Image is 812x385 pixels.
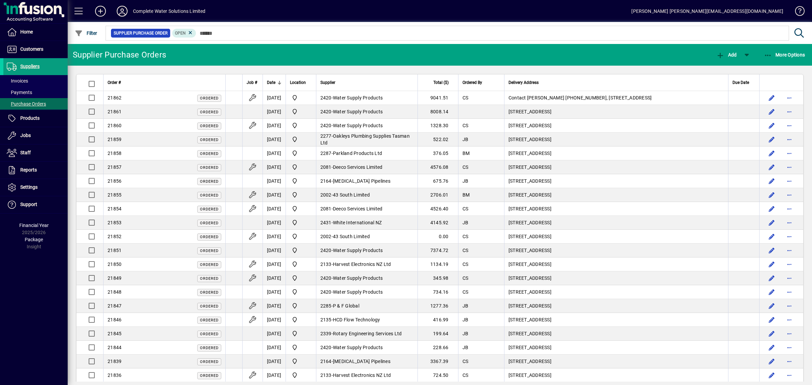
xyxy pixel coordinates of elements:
a: Purchase Orders [3,98,68,110]
span: Water Supply Products [333,275,383,281]
span: JB [463,345,469,350]
div: Due Date [732,79,755,86]
span: JB [463,331,469,336]
a: Knowledge Base [790,1,804,23]
td: 522.02 [418,133,458,146]
td: - [316,119,418,133]
span: Financial Year [19,223,49,228]
span: Products [20,115,40,121]
span: Ordered [200,304,219,309]
span: CS [463,234,469,239]
td: [DATE] [263,119,286,133]
span: Motueka [290,343,312,352]
span: Motueka [290,191,312,199]
span: CS [463,248,469,253]
td: 734.16 [418,285,458,299]
span: JB [463,220,469,225]
td: 416.99 [418,313,458,327]
td: [DATE] [263,299,286,313]
td: - [316,368,418,382]
div: Location [290,79,312,86]
span: 21850 [108,262,121,267]
td: - [316,202,418,216]
span: Motueka [290,205,312,213]
span: Motueka [290,108,312,116]
td: - [316,216,418,230]
button: Edit [766,356,777,367]
span: Support [20,202,37,207]
span: Water Supply Products [333,248,383,253]
a: Home [3,24,68,41]
td: 4145.92 [418,216,458,230]
span: 2420 [320,123,332,128]
span: Due Date [732,79,749,86]
td: [DATE] [263,341,286,355]
span: Motueka [290,316,312,324]
td: - [316,313,418,327]
span: Motueka [290,94,312,102]
span: Deeco Services Limited [333,206,383,211]
td: - [316,244,418,257]
td: [STREET_ADDRESS] [504,230,728,244]
span: White International NZ [333,220,382,225]
a: Reports [3,162,68,179]
span: Supplier Purchase Order [114,30,167,37]
button: Edit [766,231,777,242]
td: [DATE] [263,146,286,160]
span: Ordered [200,249,219,253]
a: Invoices [3,75,68,87]
span: Filter [75,30,97,36]
span: Deeco Services Limited [333,164,383,170]
span: BM [463,151,470,156]
td: [STREET_ADDRESS] [504,174,728,188]
button: More Options [762,49,807,61]
button: More options [784,134,795,145]
button: Edit [766,328,777,339]
td: 376.05 [418,146,458,160]
button: More options [784,106,795,117]
a: Jobs [3,127,68,144]
span: Purchase Orders [7,101,46,107]
span: Water Supply Products [333,109,383,114]
span: 43 South Limited [333,234,370,239]
span: JB [463,137,469,142]
button: Edit [766,300,777,311]
span: P & F Global [333,303,359,309]
td: [DATE] [263,313,286,327]
span: 2133 [320,262,332,267]
span: 21849 [108,275,121,281]
a: Support [3,196,68,213]
span: 2164 [320,359,332,364]
span: CS [463,164,469,170]
span: Total ($) [433,79,449,86]
td: 8008.14 [418,105,458,119]
span: Ordered [200,193,219,198]
span: 2002 [320,192,332,198]
span: Open [175,31,186,36]
td: 345.98 [418,271,458,285]
td: [STREET_ADDRESS] [504,119,728,133]
span: CS [463,289,469,295]
a: Settings [3,179,68,196]
span: Ordered [200,290,219,295]
span: 21855 [108,192,121,198]
td: - [316,285,418,299]
button: More options [784,203,795,214]
span: Water Supply Products [333,95,383,100]
td: - [316,160,418,174]
span: More Options [764,52,805,58]
td: [STREET_ADDRESS] [504,327,728,341]
td: 1277.36 [418,299,458,313]
span: 2002 [320,234,332,239]
span: Suppliers [20,64,40,69]
span: 21846 [108,317,121,322]
button: Edit [766,273,777,284]
td: [DATE] [263,230,286,244]
td: [DATE] [263,368,286,382]
button: Edit [766,314,777,325]
span: Ordered [200,235,219,239]
div: Order # [108,79,221,86]
span: [MEDICAL_DATA] Pipelines [333,359,390,364]
td: [STREET_ADDRESS] [504,257,728,271]
span: 21853 [108,220,121,225]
